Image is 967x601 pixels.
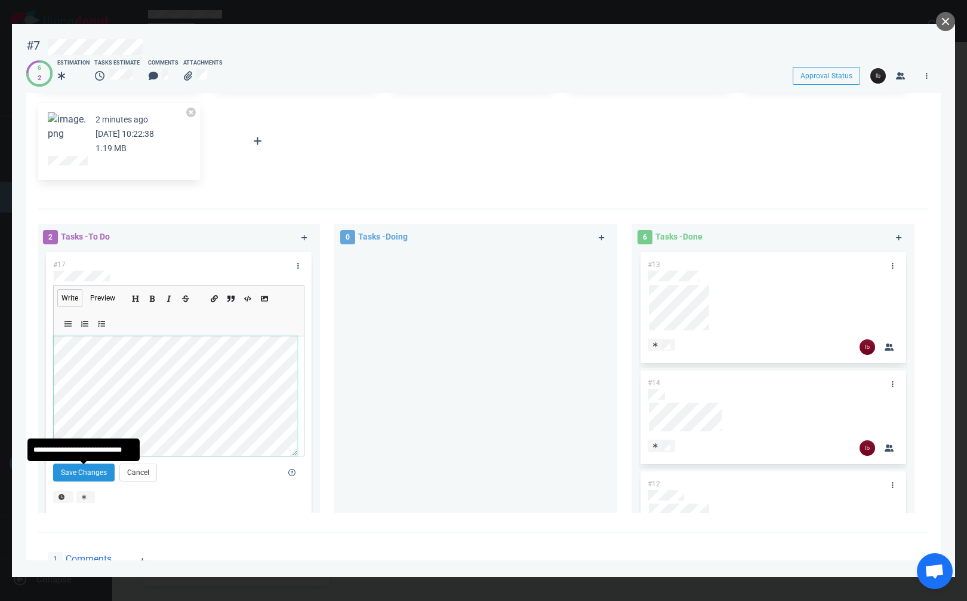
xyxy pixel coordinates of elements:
[183,59,223,68] div: Attachments
[96,129,154,139] small: [DATE] 10:22:38
[96,115,148,124] small: 2 minutes ago
[860,339,875,355] img: 26
[225,292,237,305] button: Insert a quote
[62,317,74,330] button: Add unordered list
[53,260,66,269] span: #17
[860,440,875,456] img: 26
[917,553,953,589] div: Open de chat
[119,464,157,482] button: Cancel
[180,292,192,305] button: Add strikethrough text
[148,59,178,68] div: Comments
[146,292,158,305] button: Add bold text
[61,232,110,241] span: Tasks - To Do
[208,292,220,305] button: Add a link
[38,73,41,84] div: 2
[57,59,90,68] div: Estimation
[26,38,40,53] div: #7
[94,59,143,68] div: Tasks Estimate
[936,12,955,31] button: close
[130,292,141,305] button: Add header
[48,552,63,566] span: 1
[79,317,91,330] button: Add ordered list
[870,68,886,84] img: 26
[96,317,107,330] button: Add checked list
[340,230,355,244] span: 0
[48,112,86,141] button: Zoom image
[655,232,703,241] span: Tasks - Done
[57,289,82,307] button: Write
[242,292,254,305] button: Insert code
[163,292,175,305] button: Add italic text
[648,480,660,488] span: #12
[53,464,115,482] button: Save Changes
[96,143,127,153] small: 1.19 MB
[648,379,660,387] span: #14
[648,260,660,269] span: #13
[258,292,270,305] button: Add image
[38,63,41,73] div: 6
[86,289,119,307] button: Preview
[638,230,652,244] span: 6
[43,230,58,244] span: 2
[66,552,112,566] span: Comments
[793,67,860,85] button: Approval Status
[358,232,408,241] span: Tasks - Doing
